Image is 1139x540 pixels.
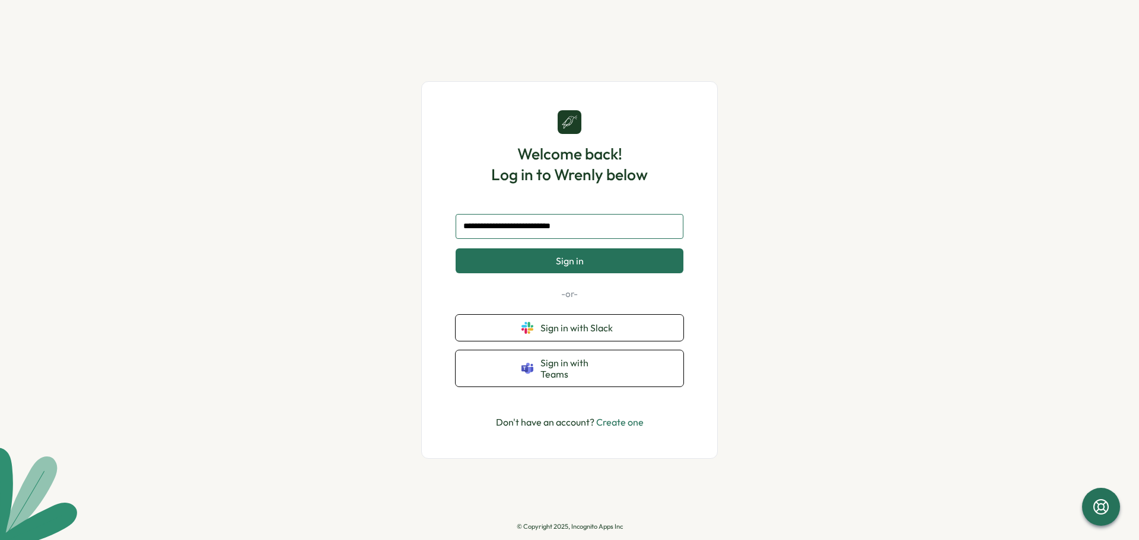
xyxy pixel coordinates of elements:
[540,322,618,333] span: Sign in with Slack
[456,287,683,301] p: -or-
[540,357,618,379] span: Sign in with Teams
[456,248,683,273] button: Sign in
[496,415,644,430] p: Don't have an account?
[556,255,584,266] span: Sign in
[596,416,644,428] a: Create one
[491,143,648,185] h1: Welcome back! Log in to Wrenly below
[517,523,623,531] p: © Copyright 2025, Incognito Apps Inc
[456,350,683,386] button: Sign in with Teams
[456,315,683,341] button: Sign in with Slack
